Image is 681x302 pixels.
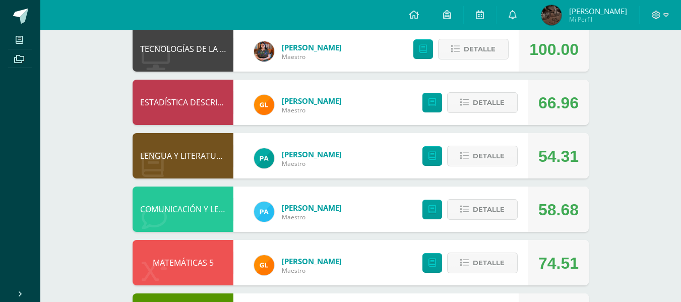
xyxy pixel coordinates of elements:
span: Maestro [282,106,342,114]
button: Detalle [438,39,509,59]
a: [PERSON_NAME] [282,149,342,159]
span: Maestro [282,159,342,168]
div: LENGUA Y LITERATURA 5 [133,133,233,178]
img: 53dbe22d98c82c2b31f74347440a2e81.png [254,148,274,168]
img: 4d02e55cc8043f0aab29493a7075c5f8.png [254,202,274,222]
img: 60a759e8b02ec95d430434cf0c0a55c7.png [254,41,274,62]
a: [PERSON_NAME] [282,42,342,52]
div: 100.00 [529,27,579,72]
button: Detalle [447,92,518,113]
button: Detalle [447,253,518,273]
div: 54.31 [538,134,579,179]
img: 952c24f2f537d74874a97ce7154e9337.png [541,5,562,25]
div: 74.51 [538,240,579,286]
div: 66.96 [538,80,579,126]
div: COMUNICACIÓN Y LENGUAJE L3 (INGLÉS) [133,187,233,232]
img: 7115e4ef1502d82e30f2a52f7cb22b3f.png [254,95,274,115]
span: Detalle [473,254,505,272]
div: TECNOLOGÍAS DE LA INFORMACIÓN Y LA COMUNICACIÓN 5 [133,26,233,72]
a: [PERSON_NAME] [282,256,342,266]
span: Detalle [473,200,505,219]
span: Detalle [464,40,496,58]
span: Maestro [282,266,342,275]
span: [PERSON_NAME] [569,6,627,16]
span: Maestro [282,213,342,221]
a: [PERSON_NAME] [282,96,342,106]
button: Detalle [447,199,518,220]
span: Detalle [473,147,505,165]
div: ESTADÍSTICA DESCRIPTIVA [133,80,233,125]
img: 7115e4ef1502d82e30f2a52f7cb22b3f.png [254,255,274,275]
div: MATEMÁTICAS 5 [133,240,233,285]
button: Detalle [447,146,518,166]
span: Maestro [282,52,342,61]
a: [PERSON_NAME] [282,203,342,213]
span: Mi Perfil [569,15,627,24]
div: 58.68 [538,187,579,232]
span: Detalle [473,93,505,112]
